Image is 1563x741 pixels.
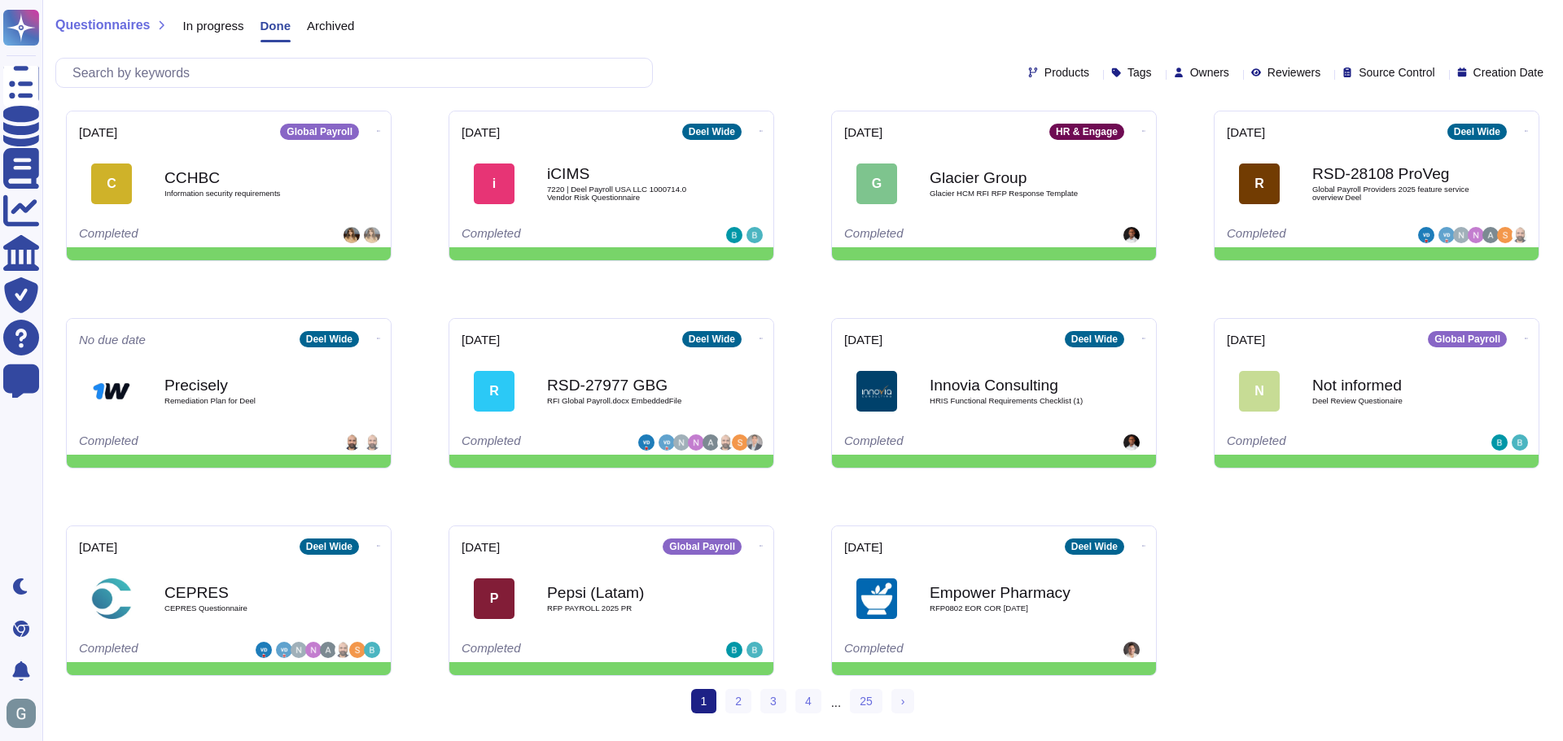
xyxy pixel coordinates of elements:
img: user [659,434,675,451]
img: user [673,434,690,451]
img: user [1123,642,1140,658]
img: user [1497,227,1513,243]
div: Deel Wide [1447,124,1507,140]
img: Logo [91,578,132,619]
span: [DATE] [462,333,500,346]
div: C [91,163,132,204]
img: user [1418,227,1434,243]
div: R [474,371,514,412]
span: Creation Date [1473,67,1543,78]
span: [DATE] [844,333,882,346]
img: user [746,434,763,451]
span: [DATE] [79,126,117,138]
b: CEPRES [164,585,327,600]
img: user [1438,227,1455,243]
span: RFP0802 EOR COR [DATE] [930,604,1092,612]
div: Deel Wide [682,124,742,140]
b: RSD-28108 ProVeg [1312,166,1475,181]
img: user [1453,227,1469,243]
span: Global Payroll Providers 2025 feature service overview Deel [1312,185,1475,201]
span: Tags [1127,67,1152,78]
span: [DATE] [462,541,500,553]
span: Source Control [1359,67,1434,78]
span: Questionnaires [55,19,150,32]
div: i [474,163,514,204]
span: [DATE] [844,541,882,553]
img: user [291,642,307,658]
div: Completed [79,642,256,658]
img: user [276,642,292,658]
div: Deel Wide [1065,331,1124,347]
span: In progress [182,20,243,32]
img: user [344,227,360,243]
img: user [364,642,380,658]
img: user [732,434,748,451]
img: Logo [856,578,897,619]
b: Precisely [164,377,327,393]
img: Logo [856,371,897,412]
b: iCIMS [547,166,710,181]
span: No due date [79,333,146,346]
span: Information security requirements [164,190,327,198]
div: Global Payroll [1428,331,1507,347]
span: Done [260,20,291,32]
div: Completed [462,434,638,451]
span: HRIS Functional Requirements Checklist (1) [930,397,1092,405]
span: RFI Global Payroll.docx EmbeddedFile [547,397,710,405]
b: Innovia Consulting [930,377,1092,393]
img: user [703,434,719,451]
span: Owners [1190,67,1229,78]
span: Remediation Plan for Deel [164,397,327,405]
span: [DATE] [79,541,117,553]
a: 25 [850,689,882,713]
img: user [305,642,322,658]
b: Pepsi (Latam) [547,585,710,600]
a: 2 [725,689,751,713]
div: Completed [844,227,1044,243]
img: user [746,642,763,658]
span: Archived [307,20,354,32]
div: Completed [462,227,661,243]
div: Deel Wide [1065,538,1124,555]
img: user [364,227,380,243]
div: HR & Engage [1049,124,1124,140]
a: 4 [795,689,821,713]
div: G [856,163,897,204]
img: user [364,434,380,451]
img: user [688,434,704,451]
div: Deel Wide [300,331,359,347]
span: Reviewers [1267,67,1320,78]
div: Completed [79,434,278,451]
div: Completed [79,227,278,243]
img: user [717,434,733,451]
div: Deel Wide [682,331,742,347]
span: 1 [691,689,717,713]
img: user [349,642,366,658]
div: P [474,578,514,619]
span: Deel Review Questionaire [1312,397,1475,405]
span: [DATE] [844,126,882,138]
img: user [726,642,742,658]
div: Deel Wide [300,538,359,555]
span: CEPRES Questionnaire [164,604,327,612]
div: Completed [844,434,1044,451]
div: Completed [1227,227,1418,243]
img: user [7,699,36,728]
div: N [1239,371,1280,412]
img: user [1482,227,1499,243]
img: user [344,434,360,451]
b: Empower Pharmacy [930,585,1092,600]
span: Glacier HCM RFI RFP Response Template [930,190,1092,198]
img: user [1512,227,1528,243]
a: 3 [760,689,786,713]
div: Global Payroll [663,538,742,555]
span: [DATE] [1227,333,1265,346]
b: RSD-27977 GBG [547,377,710,393]
div: Global Payroll [280,124,359,140]
span: RFP PAYROLL 2025 PR [547,604,710,612]
span: › [901,695,905,708]
img: user [1468,227,1484,243]
img: user [746,227,763,243]
b: Not informed [1312,377,1475,393]
img: user [1512,434,1528,451]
